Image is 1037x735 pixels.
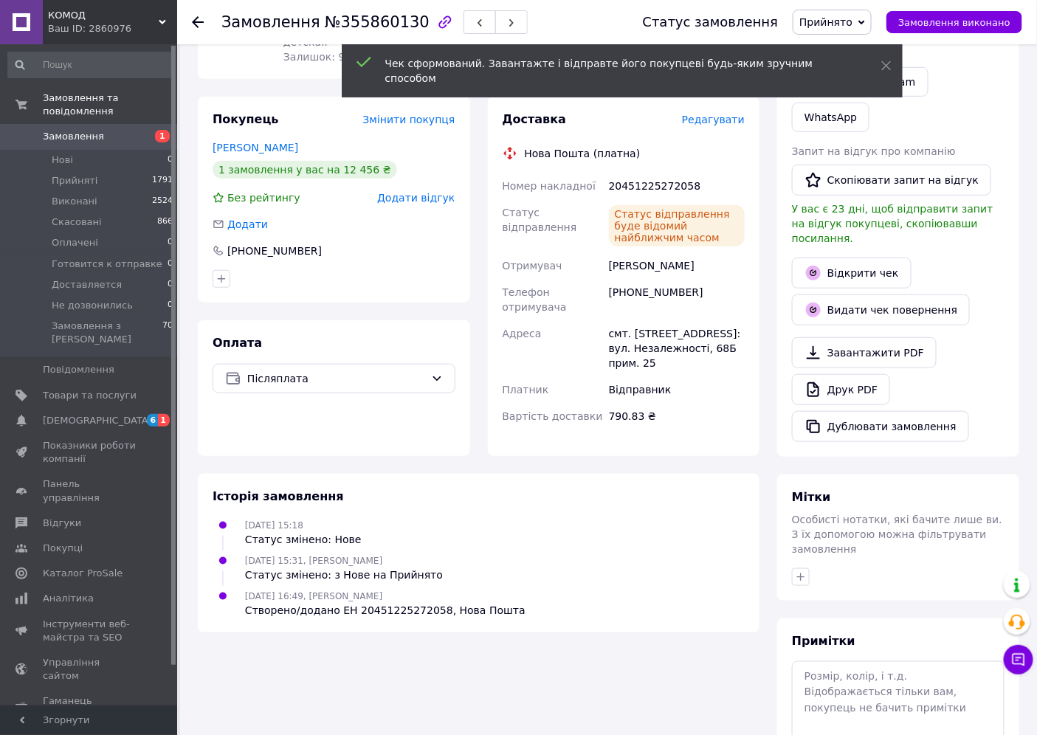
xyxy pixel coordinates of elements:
[283,21,389,48] span: Артикул: Комплект детская
[886,11,1022,33] button: Замовлення виконано
[43,130,104,143] span: Замовлення
[792,294,970,325] button: Видати чек повернення
[363,114,455,125] span: Змінити покупця
[245,603,526,618] div: Створено/додано ЕН 20451225272058, Нова Пошта
[43,477,137,504] span: Панель управління
[503,112,567,126] span: Доставка
[192,15,204,30] div: Повернутися назад
[792,103,869,132] a: WhatsApp
[283,51,351,63] span: Залишок: 93
[503,207,577,233] span: Статус відправлення
[245,520,303,531] span: [DATE] 15:18
[606,279,748,320] div: [PHONE_NUMBER]
[152,195,173,208] span: 2524
[213,336,262,350] span: Оплата
[682,114,745,125] span: Редагувати
[43,414,152,427] span: [DEMOGRAPHIC_DATA]
[52,278,122,291] span: Доставляется
[325,13,430,31] span: №355860130
[43,592,94,605] span: Аналітика
[606,173,748,199] div: 20451225272058
[245,532,362,547] div: Статус змінено: Нове
[792,411,969,442] button: Дублювати замовлення
[227,192,300,204] span: Без рейтингу
[155,130,170,142] span: 1
[792,634,855,648] span: Примітки
[792,514,1002,555] span: Особисті нотатки, які бачите лише ви. З їх допомогою можна фільтрувати замовлення
[643,15,779,30] div: Статус замовлення
[43,92,177,118] span: Замовлення та повідомлення
[52,174,97,187] span: Прийняті
[43,694,137,721] span: Гаманець компанії
[168,299,173,312] span: 0
[385,56,844,86] div: Чек сформований. Завантажте і відправте його покупцеві будь-яким зручним способом
[213,142,298,153] a: [PERSON_NAME]
[168,258,173,271] span: 0
[43,439,137,466] span: Показники роботи компанії
[52,195,97,208] span: Виконані
[43,567,123,580] span: Каталог ProSale
[792,490,831,504] span: Мітки
[503,410,603,422] span: Вартість доставки
[213,489,344,503] span: Історія замовлення
[213,112,279,126] span: Покупець
[245,591,382,601] span: [DATE] 16:49, [PERSON_NAME]
[168,278,173,291] span: 0
[503,286,567,313] span: Телефон отримувача
[898,17,1010,28] span: Замовлення виконано
[792,165,991,196] button: Скопіювати запит на відгук
[43,517,81,530] span: Відгуки
[43,618,137,644] span: Інструменти веб-майстра та SEO
[377,192,455,204] span: Додати відгук
[799,16,852,28] span: Прийнято
[7,52,174,78] input: Пошук
[52,320,162,346] span: Замовлення з [PERSON_NAME]
[52,258,162,271] span: Готовится к отправке
[158,414,170,427] span: 1
[792,203,993,244] span: У вас є 23 дні, щоб відправити запит на відгук покупцеві, скопіювавши посилання.
[227,218,268,230] span: Додати
[606,403,748,429] div: 790.83 ₴
[503,328,542,339] span: Адреса
[52,236,98,249] span: Оплачені
[521,146,644,161] div: Нова Пошта (платна)
[52,215,102,229] span: Скасовані
[503,384,549,396] span: Платник
[213,161,397,179] div: 1 замовлення у вас на 12 456 ₴
[52,299,133,312] span: Не дозвонились
[43,656,137,683] span: Управління сайтом
[48,9,159,22] span: КОМОД
[609,205,745,246] div: Статус відправлення буде відомий найближчим часом
[147,414,159,427] span: 6
[162,320,173,346] span: 70
[606,376,748,403] div: Відправник
[43,542,83,555] span: Покупці
[792,374,890,405] a: Друк PDF
[245,567,443,582] div: Статус змінено: з Нове на Прийнято
[1004,645,1033,674] button: Чат з покупцем
[226,244,323,258] div: [PHONE_NUMBER]
[792,145,956,157] span: Запит на відгук про компанію
[503,260,562,272] span: Отримувач
[43,389,137,402] span: Товари та послуги
[792,337,937,368] a: Завантажити PDF
[247,370,425,387] span: Післяплата
[606,252,748,279] div: [PERSON_NAME]
[152,174,173,187] span: 1791
[606,320,748,376] div: смт. [STREET_ADDRESS]: вул. Незалежності, 68Б прим. 25
[157,215,173,229] span: 866
[792,258,912,289] a: Відкрити чек
[503,180,596,192] span: Номер накладної
[221,13,320,31] span: Замовлення
[52,153,73,167] span: Нові
[43,363,114,376] span: Повідомлення
[168,236,173,249] span: 0
[245,556,382,566] span: [DATE] 15:31, [PERSON_NAME]
[168,153,173,167] span: 0
[48,22,177,35] div: Ваш ID: 2860976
